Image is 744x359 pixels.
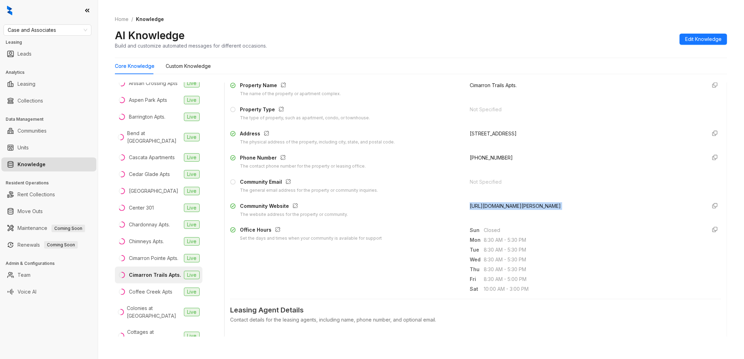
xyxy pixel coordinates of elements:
div: Community Website [240,202,348,211]
span: [PHONE_NUMBER] [470,155,513,161]
a: Move Outs [18,204,43,218]
h2: AI Knowledge [115,29,185,42]
div: Cascata Apartments [129,154,175,161]
span: 8:30 AM - 5:30 PM [484,236,701,244]
a: RenewalsComing Soon [18,238,78,252]
div: The physical address of the property, including city, state, and postal code. [240,139,395,146]
a: Home [113,15,130,23]
span: Case and Associates [8,25,87,35]
span: Live [184,204,200,212]
span: Sun [470,226,484,234]
div: Coffee Creek Apts [129,288,172,296]
a: Rent Collections [18,188,55,202]
li: Move Outs [1,204,96,218]
div: The contact phone number for the property or leasing office. [240,163,366,170]
li: Rent Collections [1,188,96,202]
h3: Admin & Configurations [6,260,98,267]
div: Build and customize automated messages for different occasions. [115,42,267,49]
div: Chardonnay Apts. [129,221,170,228]
li: Team [1,268,96,282]
a: Voice AI [18,285,36,299]
span: Live [184,332,200,340]
span: Live [184,79,200,87]
span: Coming Soon [44,241,78,249]
span: Live [184,271,200,279]
div: Artisan Crossing Apts [129,79,178,87]
span: 8:30 AM - 5:30 PM [484,246,701,254]
div: Set the days and times when your community is available for support [240,235,382,242]
span: Cimarron Trails Apts. [470,82,517,88]
div: Community Email [240,178,378,187]
div: Aspen Park Apts [129,96,167,104]
span: Live [184,254,200,262]
div: Custom Knowledge [166,62,211,70]
div: Phone Number [240,154,366,163]
span: Live [184,170,200,178]
div: The type of property, such as apartment, condo, or townhouse. [240,115,370,121]
span: Live [184,113,200,121]
div: Address [240,130,395,139]
div: Colonies at [GEOGRAPHIC_DATA] [127,304,181,320]
div: Cimarron Pointe Apts. [129,254,178,262]
li: Maintenance [1,221,96,235]
div: Office Hours [240,226,382,235]
a: Team [18,268,30,282]
div: Not Specified [470,106,701,113]
span: Wed [470,256,484,263]
span: Mon [470,236,484,244]
span: Knowledge [136,16,164,22]
a: Communities [18,124,47,138]
li: Collections [1,94,96,108]
span: [URL][DOMAIN_NAME][PERSON_NAME] [470,203,561,209]
li: Knowledge [1,157,96,171]
div: The name of the property or apartment complex. [240,91,341,97]
div: [GEOGRAPHIC_DATA] [129,187,178,195]
span: Sat [470,285,484,293]
a: Knowledge [18,157,46,171]
div: Core Knowledge [115,62,154,70]
div: Contact details for the leasing agents, including name, phone number, and optional email. [230,316,721,324]
h3: Leasing [6,39,98,45]
div: [STREET_ADDRESS] [470,130,701,138]
li: Leasing [1,77,96,91]
span: Live [184,96,200,104]
span: 8:30 AM - 5:00 PM [484,275,701,283]
span: Live [184,237,200,246]
a: Units [18,141,29,155]
li: Units [1,141,96,155]
span: 8:30 AM - 5:30 PM [484,266,701,273]
li: Renewals [1,238,96,252]
li: / [131,15,133,23]
span: Live [184,220,200,229]
a: Leasing [18,77,35,91]
span: Edit Knowledge [685,35,722,43]
span: 8:30 AM - 5:30 PM [484,256,701,263]
span: 10:00 AM - 3:00 PM [484,285,701,293]
div: The website address for the property or community. [240,211,348,218]
span: Closed [484,226,701,234]
div: Bend at [GEOGRAPHIC_DATA] [127,129,181,145]
div: Property Name [240,82,341,91]
h3: Analytics [6,69,98,76]
span: Leasing Agent Details [230,305,721,316]
a: Leads [18,47,32,61]
div: Property Type [240,106,370,115]
h3: Resident Operations [6,180,98,186]
div: Chimneys Apts. [129,238,164,245]
div: Cimarron Trails Apts. [129,271,181,279]
span: Coming Soon [51,225,85,232]
div: The general email address for the property or community inquiries. [240,187,378,194]
div: Barrington Apts. [129,113,165,121]
span: Thu [470,266,484,273]
span: Live [184,288,200,296]
li: Communities [1,124,96,138]
div: Cottages at [PERSON_NAME] [127,328,181,344]
span: Live [184,153,200,162]
button: Edit Knowledge [680,34,727,45]
h3: Data Management [6,116,98,122]
div: Center 301 [129,204,154,212]
span: Live [184,133,200,141]
li: Voice AI [1,285,96,299]
span: Live [184,308,200,316]
a: Collections [18,94,43,108]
